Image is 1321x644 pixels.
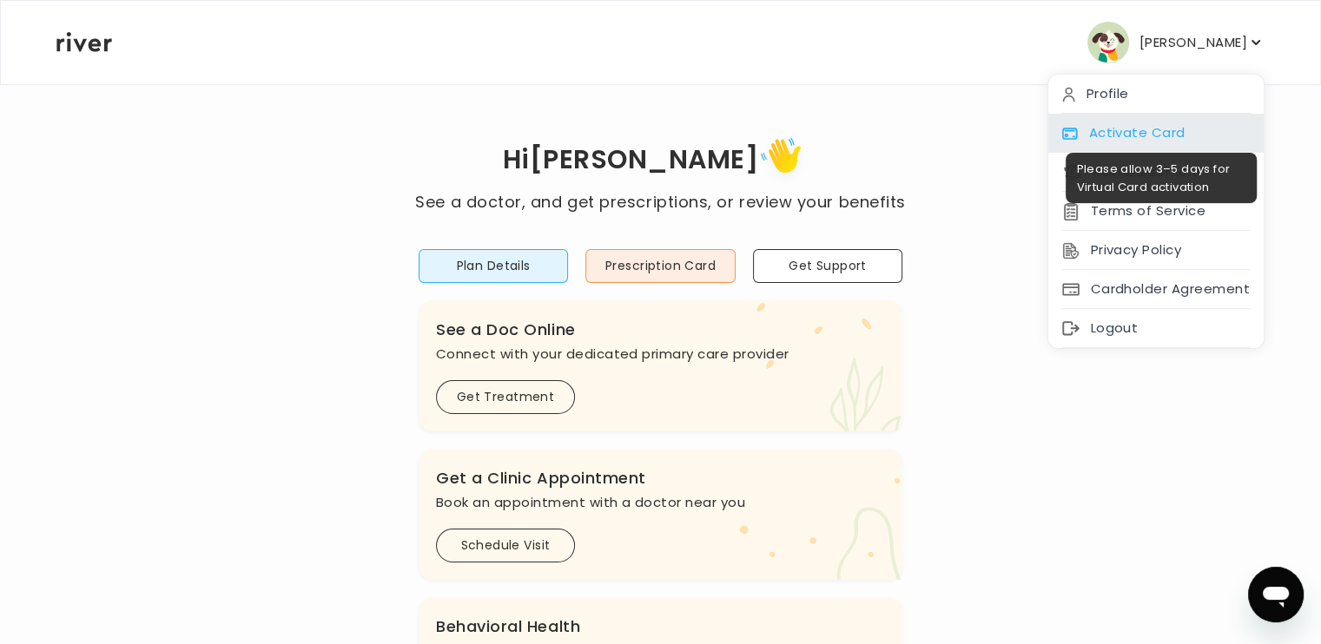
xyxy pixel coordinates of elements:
[436,529,575,562] button: Schedule Visit
[753,249,902,283] button: Get Support
[1048,270,1264,309] div: Cardholder Agreement
[436,342,885,366] p: Connect with your dedicated primary care provider
[415,190,905,214] p: See a doctor, and get prescriptions, or review your benefits
[1062,160,1202,184] button: Reimbursement
[1048,231,1264,270] div: Privacy Policy
[436,318,885,342] h3: See a Doc Online
[1248,567,1304,622] iframe: Button to launch messaging window
[1048,114,1264,153] div: Activate Card
[436,466,885,490] h3: Get a Clinic Appointment
[436,380,575,414] button: Get Treatment
[1087,22,1265,63] button: user avatar[PERSON_NAME]
[419,249,568,283] button: Plan Details
[1048,192,1264,231] div: Terms of Service
[436,614,885,639] h3: Behavioral Health
[585,249,735,283] button: Prescription Card
[415,132,905,190] h1: Hi [PERSON_NAME]
[1048,309,1264,348] div: Logout
[1087,22,1129,63] img: user avatar
[1139,30,1247,55] p: [PERSON_NAME]
[1048,75,1264,114] div: Profile
[436,490,885,515] p: Book an appointment with a doctor near you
